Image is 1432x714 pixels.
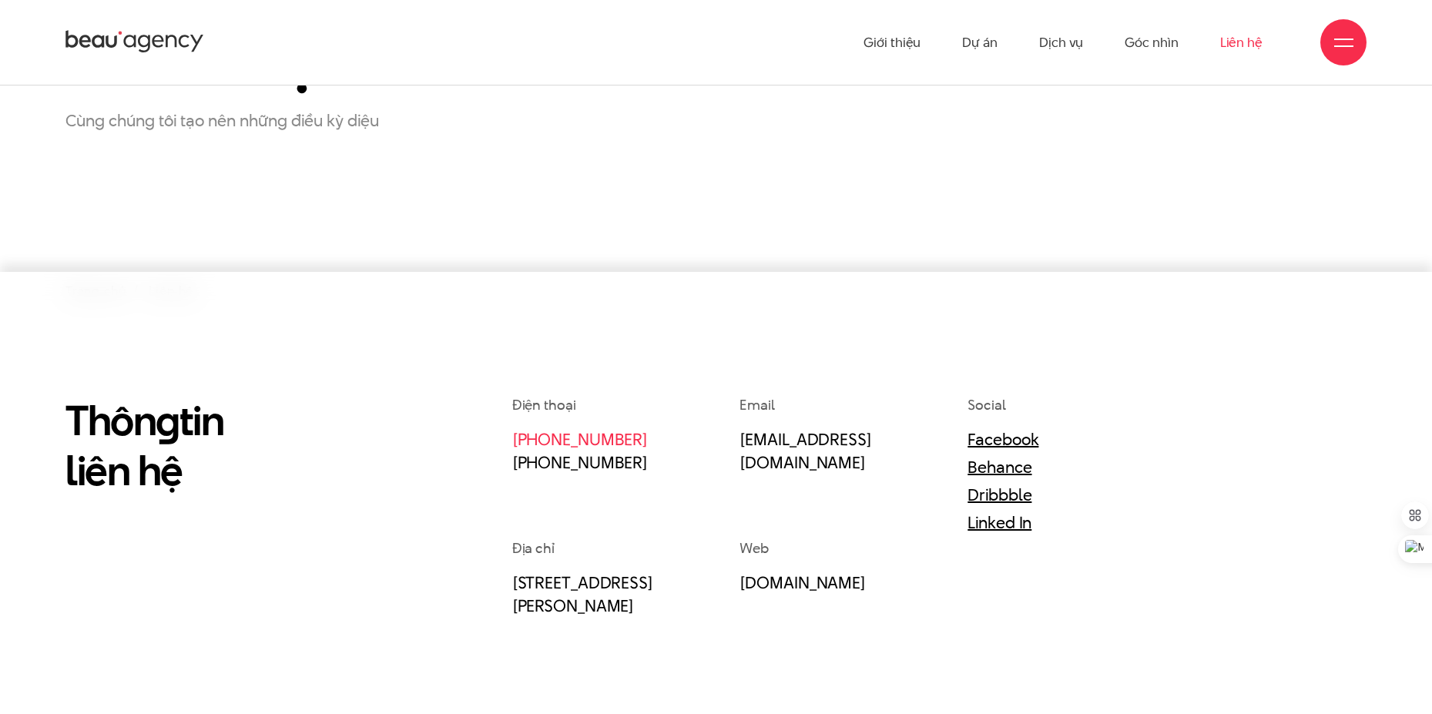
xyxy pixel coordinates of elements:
span: Địa chỉ [512,538,555,558]
p: Cùng chúng tôi tạo nên những điều kỳ diệu [65,108,451,132]
a: Linked In [968,511,1031,534]
span: Web [739,538,769,558]
en: g [156,391,179,449]
a: Dribbble [968,483,1031,506]
a: [STREET_ADDRESS][PERSON_NAME] [512,571,653,617]
span: Email [739,395,775,414]
span: Social [968,395,1005,414]
h2: Thôn tin liên hệ [65,395,362,495]
a: Facebook [968,427,1038,451]
a: [PHONE_NUMBER] [512,427,648,451]
a: [EMAIL_ADDRESS][DOMAIN_NAME] [739,427,871,474]
span: Điện thoại [512,395,576,414]
a: [PHONE_NUMBER] [512,451,648,474]
a: [DOMAIN_NAME] [739,571,866,594]
h1: Liên hệ [65,5,474,94]
a: Behance [968,455,1031,478]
